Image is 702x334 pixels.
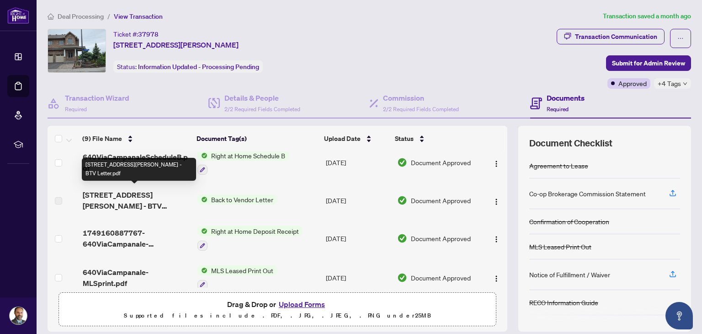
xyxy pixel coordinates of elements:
span: [STREET_ADDRESS][PERSON_NAME] - BTV Letter.pdf [83,189,190,211]
button: Status IconRight at Home Schedule B [197,151,289,175]
button: Status IconBack to Vendor Letter [197,194,277,205]
span: ellipsis [677,35,684,42]
span: 1749160887767-640ViaCampanale-DepositREciept.pdf [83,227,190,249]
button: Status IconMLS Leased Print Out [197,265,277,290]
img: Document Status [397,195,407,205]
span: Upload Date [324,134,361,144]
img: Document Status [397,233,407,243]
div: Transaction Communication [575,29,657,44]
p: Supported files include .PDF, .JPG, .JPEG, .PNG under 25 MB [64,310,490,321]
h4: Details & People [224,92,300,103]
span: +4 Tags [658,78,681,89]
td: [DATE] [322,143,393,183]
img: Document Status [397,157,407,167]
span: Right at Home Schedule B [207,151,289,161]
button: Logo [489,270,504,285]
img: Profile Icon [10,307,27,324]
span: Required [547,106,569,113]
span: Information Updated - Processing Pending [138,63,259,71]
span: 640ViaCampanaleScheduleB.pdf [83,151,190,173]
span: Document Approved [411,157,471,167]
span: View Transaction [114,12,163,21]
img: Status Icon [197,151,207,161]
img: Logo [493,275,500,282]
span: MLS Leased Print Out [207,265,277,275]
img: Logo [493,198,500,205]
button: Status IconRight at Home Deposit Receipt [197,226,303,251]
div: MLS Leased Print Out [529,242,591,252]
div: [STREET_ADDRESS][PERSON_NAME] - BTV Letter.pdf [82,158,196,181]
span: (9) File Name [82,134,122,144]
img: logo [7,7,29,24]
span: 2/2 Required Fields Completed [383,106,459,113]
th: Upload Date [320,126,391,151]
span: Document Approved [411,195,471,205]
img: Status Icon [197,226,207,236]
button: Logo [489,193,504,208]
th: Document Tag(s) [193,126,320,151]
td: [DATE] [322,258,393,297]
li: / [107,11,110,22]
img: Document Status [397,273,407,283]
img: Status Icon [197,194,207,205]
div: Status: [113,60,263,73]
div: Notice of Fulfillment / Waiver [529,269,610,280]
span: Required [65,106,87,113]
th: Status [391,126,479,151]
span: Right at Home Deposit Receipt [207,226,303,236]
span: Document Checklist [529,137,612,150]
span: [STREET_ADDRESS][PERSON_NAME] [113,39,239,50]
div: Co-op Brokerage Commission Statement [529,189,646,199]
button: Submit for Admin Review [606,55,691,71]
th: (9) File Name [79,126,193,151]
span: Drag & Drop or [227,298,328,310]
span: 640ViaCampanale-MLSprint.pdf [83,267,190,289]
div: Confirmation of Cooperation [529,216,609,226]
span: Drag & Drop orUpload FormsSupported files include .PDF, .JPG, .JPEG, .PNG under25MB [59,293,496,327]
button: Upload Forms [276,298,328,310]
img: Logo [493,160,500,167]
span: Approved [618,78,647,88]
span: home [48,13,54,20]
td: [DATE] [322,182,393,219]
img: IMG-X12190691_1.jpg [48,29,106,72]
h4: Transaction Wizard [65,92,129,103]
span: Status [395,134,414,144]
h4: Commission [383,92,459,103]
span: 37978 [138,30,159,38]
div: RECO Information Guide [529,297,598,307]
span: Document Approved [411,273,471,283]
img: Status Icon [197,265,207,275]
span: 2/2 Required Fields Completed [224,106,300,113]
button: Open asap [665,302,693,329]
td: [DATE] [322,219,393,258]
button: Logo [489,155,504,170]
span: down [683,81,687,86]
button: Transaction Communication [557,29,665,44]
div: Agreement to Lease [529,161,588,171]
span: Back to Vendor Letter [207,194,277,205]
span: Submit for Admin Review [612,56,685,70]
article: Transaction saved a month ago [603,11,691,22]
h4: Documents [547,92,585,103]
div: Ticket #: [113,29,159,39]
img: Logo [493,236,500,243]
span: Document Approved [411,233,471,243]
span: Deal Processing [58,12,104,21]
button: Logo [489,231,504,246]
